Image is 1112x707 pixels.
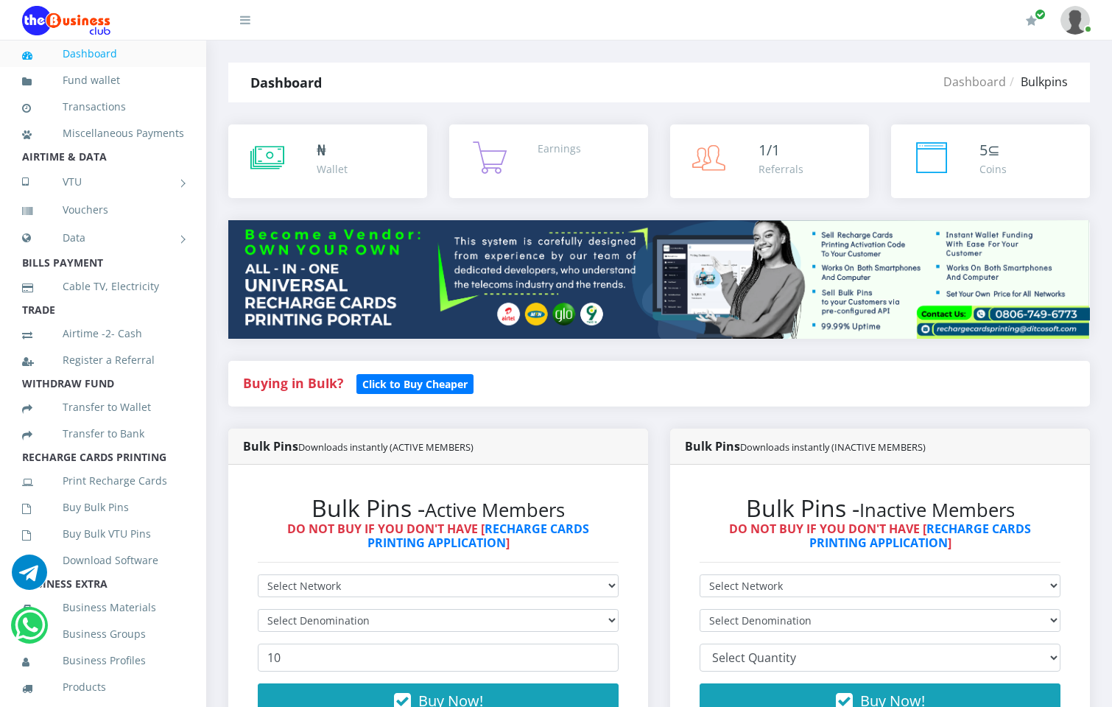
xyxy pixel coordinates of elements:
span: Renew/Upgrade Subscription [1035,9,1046,20]
div: Wallet [317,161,348,177]
a: Vouchers [22,193,184,227]
span: 5 [979,140,988,160]
a: Products [22,670,184,704]
a: Business Groups [22,617,184,651]
b: Click to Buy Cheaper [362,377,468,391]
a: Airtime -2- Cash [22,317,184,351]
a: Click to Buy Cheaper [356,374,474,392]
a: Earnings [449,124,648,198]
div: Referrals [759,161,803,177]
strong: Bulk Pins [243,438,474,454]
h2: Bulk Pins - [258,494,619,522]
li: Bulkpins [1006,73,1068,91]
img: multitenant_rcp.png [228,220,1090,339]
input: Enter Quantity [258,644,619,672]
i: Renew/Upgrade Subscription [1026,15,1037,27]
a: RECHARGE CARDS PRINTING APPLICATION [809,521,1032,551]
a: Fund wallet [22,63,184,97]
strong: DO NOT BUY IF YOU DON'T HAVE [ ] [287,521,589,551]
a: Transfer to Wallet [22,390,184,424]
a: Chat for support [12,566,47,590]
div: Coins [979,161,1007,177]
h2: Bulk Pins - [700,494,1060,522]
a: Buy Bulk VTU Pins [22,517,184,551]
a: ₦ Wallet [228,124,427,198]
div: ⊆ [979,139,1007,161]
a: Download Software [22,544,184,577]
strong: Bulk Pins [685,438,926,454]
a: Transfer to Bank [22,417,184,451]
a: Miscellaneous Payments [22,116,184,150]
a: Dashboard [943,74,1006,90]
img: Logo [22,6,110,35]
a: Dashboard [22,37,184,71]
strong: DO NOT BUY IF YOU DON'T HAVE [ ] [729,521,1031,551]
div: Earnings [538,141,581,156]
div: ₦ [317,139,348,161]
a: Cable TV, Electricity [22,270,184,303]
a: 1/1 Referrals [670,124,869,198]
a: VTU [22,163,184,200]
a: Business Profiles [22,644,184,678]
img: User [1060,6,1090,35]
small: Active Members [425,497,565,523]
small: Downloads instantly (ACTIVE MEMBERS) [298,440,474,454]
a: Print Recharge Cards [22,464,184,498]
a: Chat for support [15,619,45,643]
strong: Buying in Bulk? [243,374,343,392]
strong: Dashboard [250,74,322,91]
a: Transactions [22,90,184,124]
span: 1/1 [759,140,780,160]
small: Inactive Members [859,497,1015,523]
a: Register a Referral [22,343,184,377]
a: Business Materials [22,591,184,625]
a: Buy Bulk Pins [22,490,184,524]
a: RECHARGE CARDS PRINTING APPLICATION [367,521,590,551]
a: Data [22,219,184,256]
small: Downloads instantly (INACTIVE MEMBERS) [740,440,926,454]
